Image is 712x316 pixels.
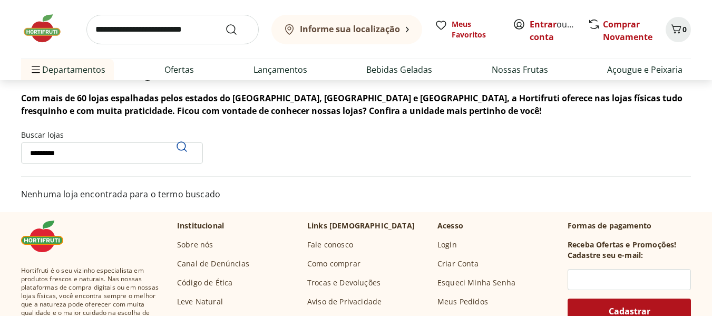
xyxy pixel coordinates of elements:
p: Links [DEMOGRAPHIC_DATA] [307,221,415,231]
span: Meus Favoritos [452,19,500,40]
a: Comprar Novamente [603,18,652,43]
a: Fale conosco [307,240,353,250]
button: Pesquisar [169,134,194,159]
button: Informe sua localização [271,15,422,44]
a: Como comprar [307,258,360,269]
a: Login [437,240,457,250]
span: ou [530,18,577,43]
button: Submit Search [225,23,250,36]
input: search [86,15,259,44]
h3: Cadastre seu e-mail: [568,250,643,261]
a: Aviso de Privacidade [307,296,382,307]
a: Leve Natural [177,296,223,307]
p: Com mais de 60 lojas espalhadas pelos estados do [GEOGRAPHIC_DATA], [GEOGRAPHIC_DATA] e [GEOGRAPH... [21,92,691,117]
a: Código de Ética [177,277,232,288]
a: Ofertas [164,63,194,76]
a: Trocas e Devoluções [307,277,381,288]
a: Criar Conta [437,258,479,269]
input: Buscar lojasPesquisar [21,142,203,164]
h3: Receba Ofertas e Promoções! [568,240,676,250]
a: Lançamentos [253,63,307,76]
a: Sobre nós [177,240,213,250]
span: Departamentos [30,57,105,82]
button: Carrinho [666,17,691,42]
a: Meus Favoritos [435,19,500,40]
b: Informe sua localização [300,23,400,35]
a: Meus Pedidos [437,296,488,307]
span: Nenhuma loja encontrada para o termo buscado [21,189,220,199]
button: Menu [30,57,42,82]
a: Criar conta [530,18,588,43]
p: Institucional [177,221,224,231]
a: Bebidas Geladas [366,63,432,76]
a: Canal de Denúncias [177,258,249,269]
a: Entrar [530,18,557,30]
span: 0 [682,24,687,34]
span: Cadastrar [609,307,650,315]
p: Formas de pagamento [568,221,691,231]
label: Buscar lojas [21,130,203,164]
img: Hortifruti [21,13,74,44]
img: Hortifruti [21,221,74,252]
a: Nossas Frutas [492,63,548,76]
a: Esqueci Minha Senha [437,277,515,288]
p: Acesso [437,221,463,231]
a: Açougue e Peixaria [607,63,682,76]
